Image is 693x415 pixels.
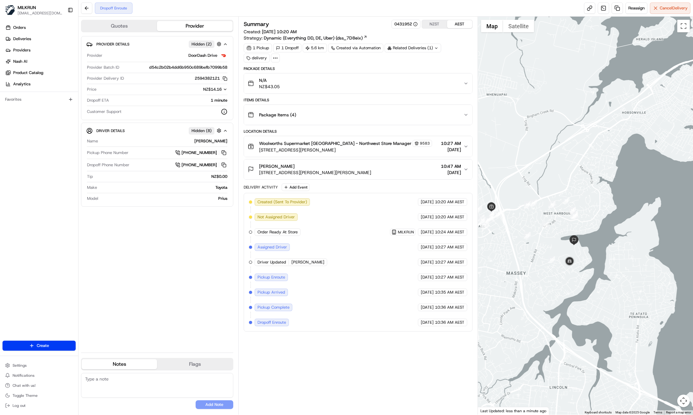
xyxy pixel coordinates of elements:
button: [PERSON_NAME][STREET_ADDRESS][PERSON_NAME][PERSON_NAME]10:47 AM[DATE] [244,159,472,179]
button: Toggle Theme [3,391,76,400]
span: [DATE] [421,320,434,325]
button: CancelDelivery [650,3,690,14]
a: [PHONE_NUMBER] [175,162,227,168]
span: Create [37,343,49,348]
span: Notifications [13,373,35,378]
span: Deliveries [13,36,31,42]
span: Dropoff Enroute [257,320,286,325]
span: Customer Support [87,109,122,114]
span: Pickup Arrived [257,290,285,295]
button: Log out [3,401,76,410]
span: Pickup Complete [257,305,290,310]
span: Assigned Driver [257,244,287,250]
span: [PHONE_NUMBER] [181,150,217,156]
div: Start new chat [21,60,103,66]
span: Hidden ( 2 ) [192,41,212,47]
span: Dynamic (Everything DD, DE, Uber) (dss_7D8eix) [264,35,363,41]
span: [PERSON_NAME] [291,259,324,265]
a: Report a map error [666,411,691,414]
span: Make [87,185,97,190]
div: 2 [481,220,488,227]
span: Toggle Theme [13,393,38,398]
span: Provider Batch ID [87,65,119,70]
span: [DATE] [421,305,434,310]
div: 6 [491,208,498,215]
div: 21 [530,200,537,206]
img: Nash [6,6,19,19]
span: Woolworths Supermarket [GEOGRAPHIC_DATA] - Northwest Store Manager [259,140,411,146]
button: Notifications [3,371,76,380]
div: 20 [542,221,549,228]
span: [PERSON_NAME] [259,163,295,169]
span: Package Items ( 4 ) [259,112,296,118]
span: Providers [13,47,30,53]
button: Woolworths Supermarket [GEOGRAPHIC_DATA] - Northwest Store Manager9583[STREET_ADDRESS][PERSON_NAM... [244,136,472,157]
button: N/ANZ$43.05 [244,73,472,93]
button: NZST [422,20,447,28]
div: 11 [485,216,492,223]
img: 1736555255976-a54dd68f-1ca7-489b-9aae-adbdc363a1c4 [6,60,18,71]
span: Chat with us! [13,383,35,388]
span: DoorDash Drive [188,53,217,58]
span: Name [87,138,98,144]
span: Dropoff Phone Number [87,162,129,168]
span: 10:24 AM AEST [435,229,464,235]
span: [DATE] [421,290,434,295]
div: 15 [571,211,577,218]
a: Providers [3,45,78,55]
span: Cancel Delivery [660,5,688,11]
span: API Documentation [59,91,101,97]
span: 10:27 AM AEST [435,274,464,280]
div: 📗 [6,92,11,97]
div: 1 [482,222,489,229]
div: NZ$0.00 [95,174,227,179]
span: Nash AI [13,59,27,64]
img: doordash_logo_v2.png [220,52,227,59]
span: [STREET_ADDRESS][PERSON_NAME][PERSON_NAME] [259,169,371,176]
a: Analytics [3,79,78,89]
button: Hidden (8) [189,127,223,135]
button: Provider [157,21,232,31]
button: [EMAIL_ADDRESS][DOMAIN_NAME] [18,11,62,16]
a: 💻API Documentation [51,88,103,100]
button: Create [3,341,76,351]
span: MILKRUN [18,4,36,11]
span: 10:20 AM AEST [435,199,464,205]
a: Powered byPylon [44,106,76,111]
a: Created via Automation [328,44,383,52]
span: Orders [13,25,26,30]
span: Not Assigned Driver [257,214,295,220]
button: Reassign [625,3,647,14]
span: 10:36 AM AEST [435,320,464,325]
div: Delivery Activity [244,185,278,190]
a: Dynamic (Everything DD, DE, Uber) (dss_7D8eix) [264,35,367,41]
div: Last Updated: less than a minute ago [478,407,549,415]
span: Driver Details [96,128,125,133]
button: Show street map [481,20,503,32]
span: Map data ©2025 Google [615,411,650,414]
div: 3 [489,214,496,221]
div: delivery [244,54,270,62]
a: Terms [653,411,662,414]
button: [PHONE_NUMBER] [175,149,227,156]
span: d54c2b02b4dd6b950c689befb7099b58 [149,65,227,70]
span: 10:27 AM [441,140,461,146]
img: Google [479,407,500,415]
span: [DATE] [421,199,434,205]
span: [DATE] [441,146,461,153]
span: Created (Sent To Provider) [257,199,307,205]
span: [DATE] [421,229,434,235]
div: 22 [524,232,531,239]
div: Toyota [100,185,227,190]
span: Knowledge Base [13,91,48,97]
button: Keyboard shortcuts [585,410,612,415]
div: 18 [569,207,576,214]
span: Reassign [628,5,645,11]
div: 16 [571,211,577,218]
span: NZ$43.05 [259,83,280,90]
div: [PERSON_NAME] [100,138,227,144]
button: NZ$14.16 [172,87,227,92]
